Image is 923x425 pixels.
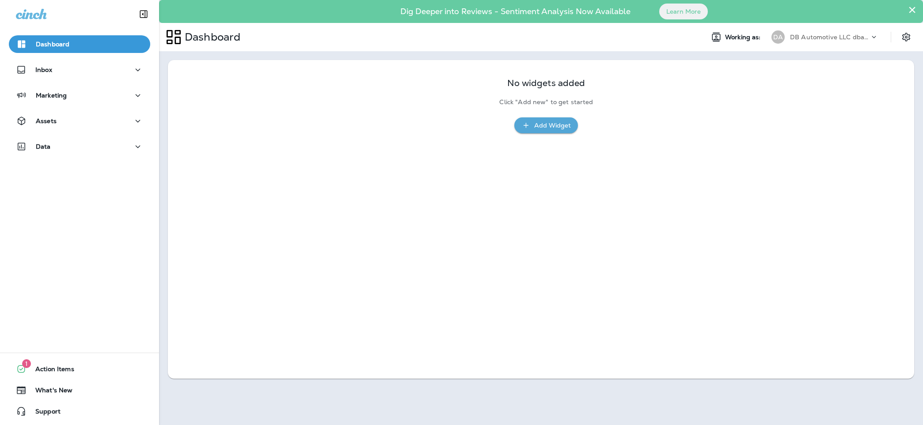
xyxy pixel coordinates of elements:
[534,120,571,131] div: Add Widget
[131,5,156,23] button: Collapse Sidebar
[771,30,785,44] div: DA
[375,10,656,13] p: Dig Deeper into Reviews - Sentiment Analysis Now Available
[9,360,150,378] button: 1Action Items
[659,4,708,19] button: Learn More
[9,381,150,399] button: What's New
[36,117,57,124] p: Assets
[898,29,914,45] button: Settings
[36,92,67,99] p: Marketing
[27,365,74,376] span: Action Items
[9,35,150,53] button: Dashboard
[9,61,150,79] button: Inbox
[181,30,240,44] p: Dashboard
[27,408,61,418] span: Support
[27,387,72,397] span: What's New
[36,41,69,48] p: Dashboard
[35,66,52,73] p: Inbox
[9,87,150,104] button: Marketing
[499,98,593,106] p: Click "Add new" to get started
[36,143,51,150] p: Data
[507,79,585,87] p: No widgets added
[9,402,150,420] button: Support
[9,138,150,155] button: Data
[22,359,31,368] span: 1
[908,3,916,17] button: Close
[790,34,870,41] p: DB Automotive LLC dba Grease Monkey
[514,117,578,134] button: Add Widget
[725,34,763,41] span: Working as:
[9,112,150,130] button: Assets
